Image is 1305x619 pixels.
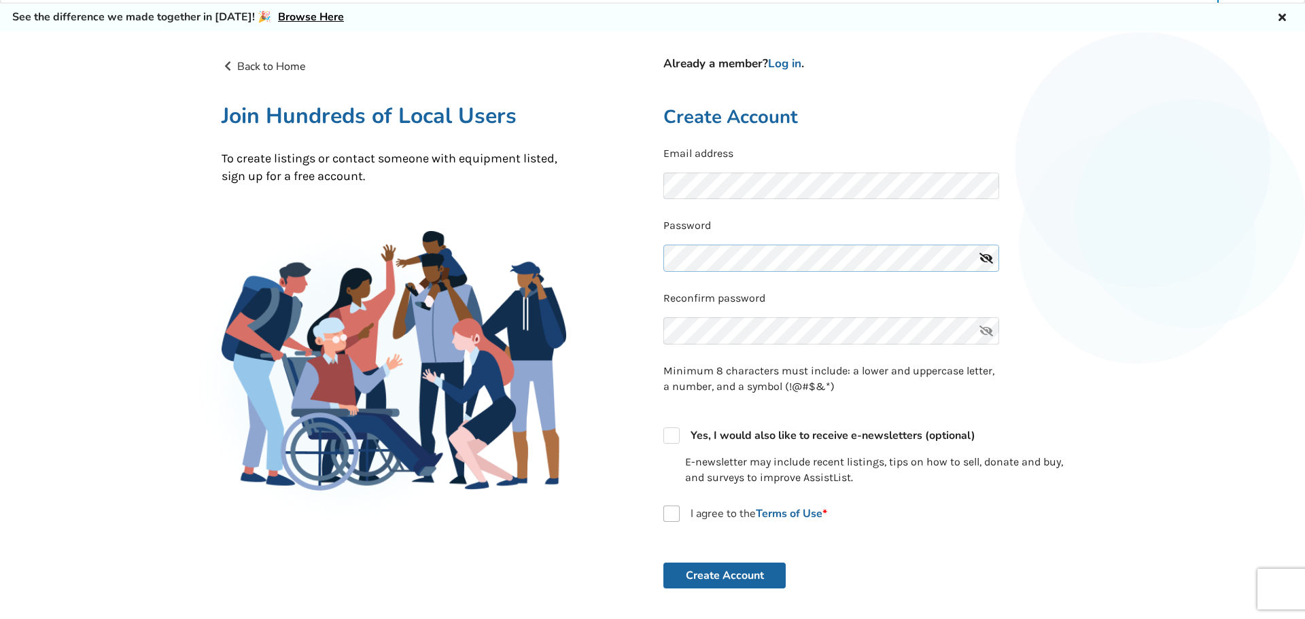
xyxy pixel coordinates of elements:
[222,102,566,130] h1: Join Hundreds of Local Users
[663,56,1083,71] h4: Already a member? .
[12,10,344,24] h5: See the difference we made together in [DATE]! 🎉
[222,150,566,185] p: To create listings or contact someone with equipment listed, sign up for a free account.
[663,563,786,588] button: Create Account
[663,218,1083,234] p: Password
[663,291,1083,306] p: Reconfirm password
[691,428,975,443] strong: Yes, I would also like to receive e-newsletters (optional)
[756,506,827,521] a: Terms of Use*
[663,146,1083,162] p: Email address
[663,105,1083,129] h2: Create Account
[278,10,344,24] a: Browse Here
[663,506,827,522] label: I agree to the
[222,231,566,491] img: Family Gathering
[663,364,999,395] p: Minimum 8 characters must include: a lower and uppercase letter, a number, and a symbol (!@#$&*)
[222,59,306,74] a: Back to Home
[685,455,1083,486] p: E-newsletter may include recent listings, tips on how to sell, donate and buy, and surveys to imp...
[768,56,801,71] a: Log in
